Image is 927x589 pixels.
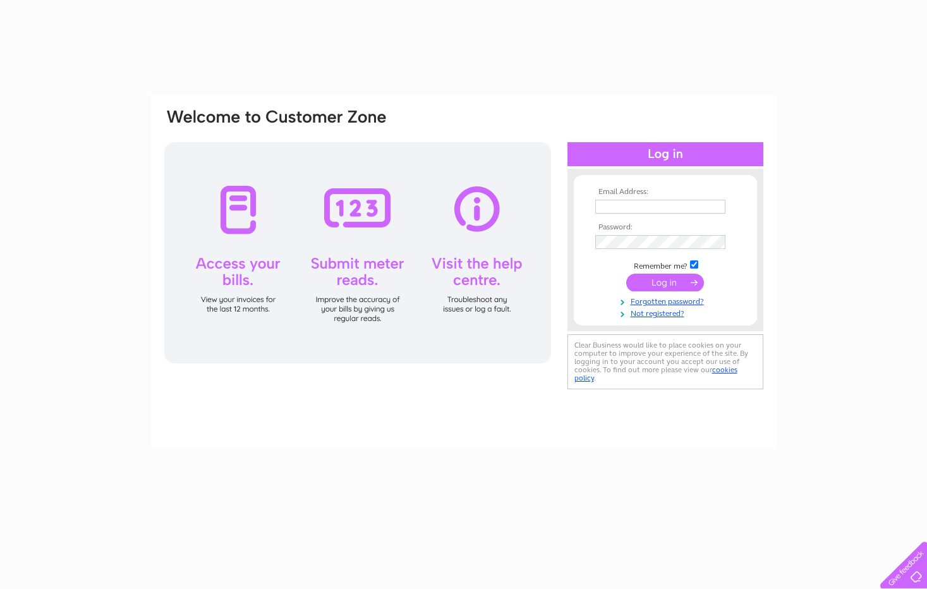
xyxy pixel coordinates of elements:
th: Password: [592,223,739,232]
a: Forgotten password? [595,294,739,307]
div: Clear Business would like to place cookies on your computer to improve your experience of the sit... [567,334,763,389]
td: Remember me? [592,258,739,271]
a: Not registered? [595,307,739,319]
a: cookies policy [574,365,737,382]
input: Submit [626,274,704,291]
th: Email Address: [592,188,739,197]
